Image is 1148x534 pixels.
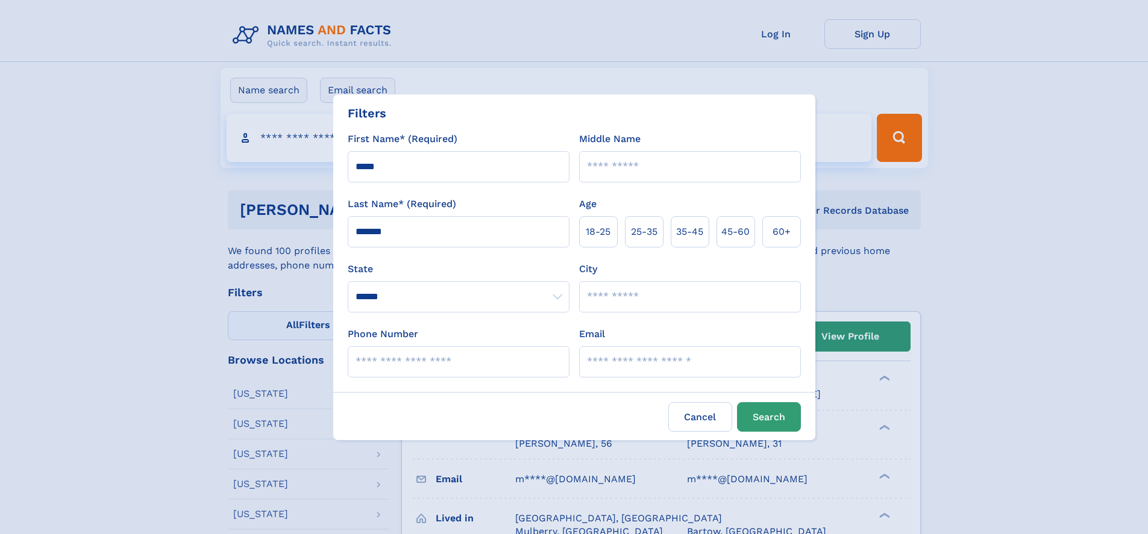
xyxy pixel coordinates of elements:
[773,225,791,239] span: 60+
[579,132,641,146] label: Middle Name
[668,402,732,432] label: Cancel
[348,262,569,276] label: State
[348,197,456,211] label: Last Name* (Required)
[676,225,703,239] span: 35‑45
[586,225,610,239] span: 18‑25
[579,327,605,341] label: Email
[348,132,457,146] label: First Name* (Required)
[721,225,750,239] span: 45‑60
[348,104,386,122] div: Filters
[631,225,657,239] span: 25‑35
[348,327,418,341] label: Phone Number
[579,197,597,211] label: Age
[737,402,801,432] button: Search
[579,262,597,276] label: City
